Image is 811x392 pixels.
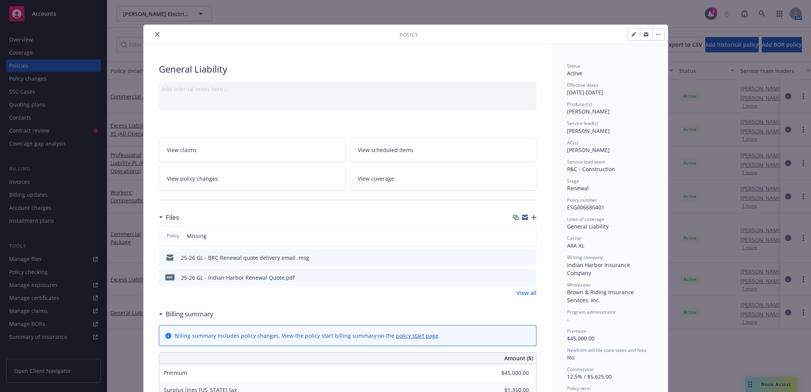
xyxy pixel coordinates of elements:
[567,335,595,342] span: $45,000.00
[567,261,632,277] span: Indian Harbor Insurance Company
[396,332,438,339] a: policy start page
[159,63,536,76] div: General Liability
[567,185,589,192] span: Renewal
[517,289,536,297] a: View all
[567,309,616,315] span: Program administrator
[567,373,612,380] span: 12.5% / $5,625.00
[514,254,520,262] button: download file
[567,354,574,361] span: No
[159,212,179,222] div: Files
[181,274,295,282] div: 25-26 GL - Indian Harbor Renewal Quote.pdf
[567,347,646,353] span: Newfront will file state taxes and fees
[358,175,394,183] span: View coverage
[567,63,580,69] span: Status
[567,366,593,373] span: Commission
[166,309,213,319] h3: Billing summary
[350,167,536,191] a: View coverage
[567,146,610,154] span: [PERSON_NAME]
[153,30,162,39] button: close
[567,159,605,165] span: Service lead team
[164,369,187,376] span: Premium
[567,254,603,261] span: Writing company
[350,138,536,162] a: View scheduled items
[181,254,309,262] div: 25-26 GL - BRC Renewal quote delivery email .msg
[567,82,653,96] div: [DATE] - [DATE]
[162,85,533,93] div: Add internal notes here...
[527,254,533,262] button: preview file
[567,197,597,203] span: Policy number
[567,101,592,107] span: Producer(s)
[167,175,218,183] span: View policy changes
[358,146,414,154] span: View scheduled items
[167,146,197,154] span: View claims
[567,385,591,392] span: Policy term
[567,222,653,230] div: General Liability
[567,235,582,241] span: Carrier
[504,354,533,362] span: Amount ($)
[567,127,610,134] span: [PERSON_NAME]
[567,82,598,88] span: Effective dates
[166,212,179,222] h3: Files
[567,288,635,304] span: Brown & Riding Insurance Services, Inc.
[567,316,569,323] span: -
[527,274,533,282] button: preview file
[159,167,346,191] a: View policy changes
[187,232,207,240] span: Missing
[567,108,610,115] span: [PERSON_NAME]
[567,328,586,334] span: Premium
[174,332,440,340] div: Billing summary includes policy changes. View the policy start billing summary on the .
[567,178,579,184] span: Stage
[484,367,533,379] input: 0.00
[567,282,591,288] span: Wholesaler
[567,242,584,249] span: AXA XL
[567,204,604,211] span: ESG006686401
[567,70,582,77] span: Active
[567,139,578,146] span: AC(s)
[567,165,615,173] span: P&C - Construction
[514,274,520,282] button: download file
[165,274,174,280] span: pdf
[159,309,213,319] div: Billing summary
[165,232,181,239] span: Policy
[399,31,418,39] span: Policy
[567,216,604,222] span: Lines of coverage
[567,120,598,126] span: Service lead(s)
[159,138,346,162] a: View claims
